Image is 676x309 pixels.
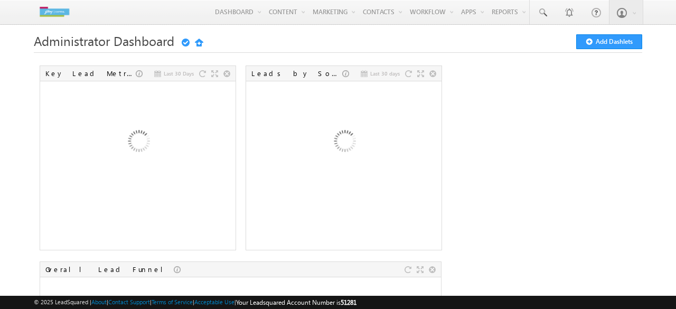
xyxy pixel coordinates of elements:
[370,69,400,78] span: Last 30 days
[81,86,195,200] img: Loading...
[34,3,75,21] img: Custom Logo
[45,69,136,78] div: Key Lead Metrics
[34,297,356,307] span: © 2025 LeadSquared | | | | |
[251,69,342,78] div: Leads by Sources
[34,32,174,49] span: Administrator Dashboard
[152,298,193,305] a: Terms of Service
[194,298,234,305] a: Acceptable Use
[164,69,194,78] span: Last 30 Days
[341,298,356,306] span: 51281
[108,298,150,305] a: Contact Support
[236,298,356,306] span: Your Leadsquared Account Number is
[576,34,642,49] button: Add Dashlets
[287,86,401,200] img: Loading...
[91,298,107,305] a: About
[45,265,174,274] div: Overall Lead Funnel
